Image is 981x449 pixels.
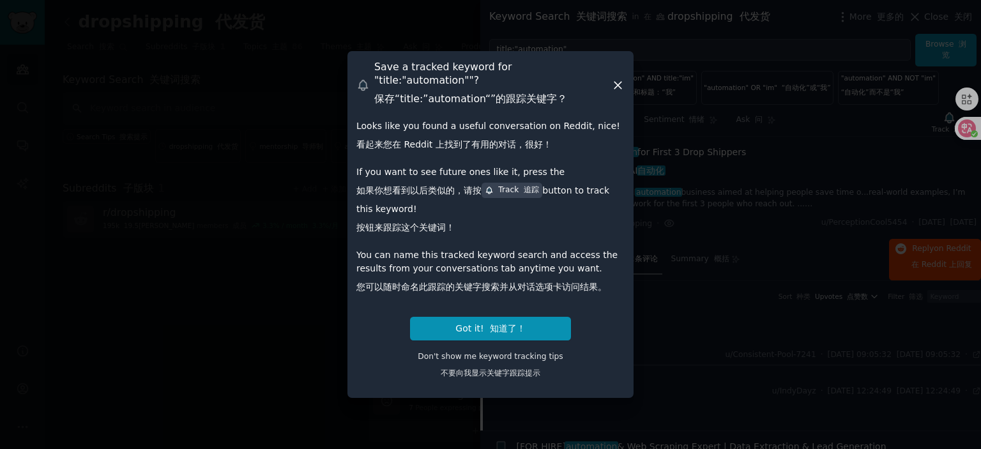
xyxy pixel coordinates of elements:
[441,369,540,377] font: 不要向我显示关键字跟踪提示
[490,323,526,333] font: 知道了！
[418,352,563,377] span: Don't show me keyword tracking tips
[356,222,455,232] font: 按钮来跟踪这个关键词！
[356,185,482,195] font: 如果你想看到以后类似的，请按
[356,248,625,299] div: You can name this tracked keyword search and access the results from your conversations tab anyti...
[524,185,539,194] font: 追踪
[356,282,607,292] font: 您可以随时命名此跟踪的关键字搜索并从对话选项卡访问结果。
[356,165,625,240] div: If you want to see future ones like it, press the button to track this keyword!
[374,93,567,105] font: 保存“title:”automation“”的跟踪关键字？
[356,139,552,149] font: 看起来您在 Reddit 上找到了有用的对话，很好！
[374,60,611,110] h3: Save a tracked keyword for " title:"automation" "?
[356,119,625,156] div: Looks like you found a useful conversation on Reddit, nice!
[410,317,570,340] button: Got it! 知道了！
[485,185,539,196] div: Track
